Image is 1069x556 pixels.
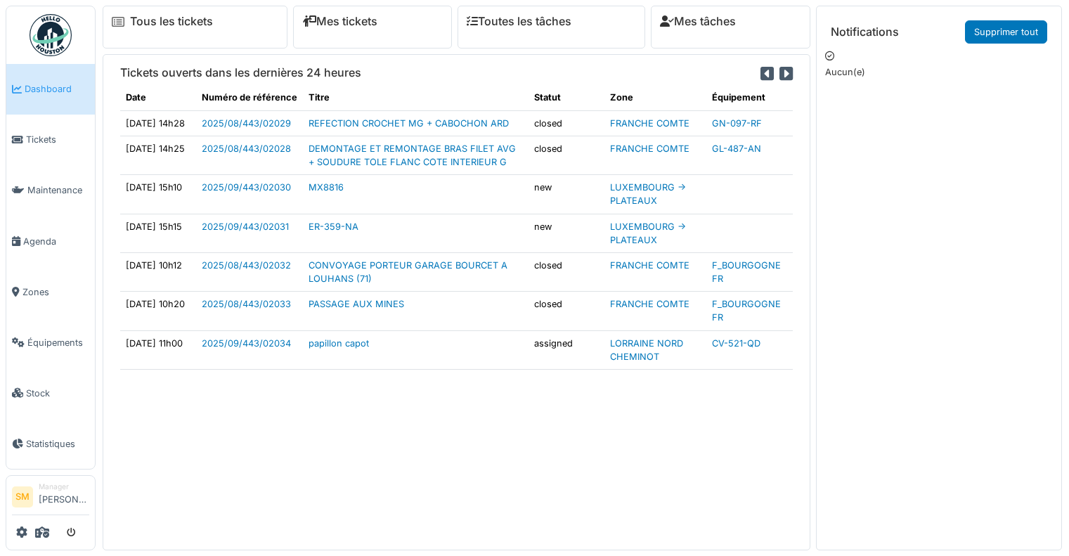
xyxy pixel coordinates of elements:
[39,481,89,512] li: [PERSON_NAME]
[26,437,89,451] span: Statistiques
[529,175,604,214] td: new
[120,252,196,291] td: [DATE] 10h12
[706,85,793,110] th: Équipement
[30,14,72,56] img: Badge_color-CXgf-gQk.svg
[610,338,683,362] a: LORRAINE NORD CHEMINOT
[965,20,1047,44] a: Supprimer tout
[202,299,291,309] a: 2025/08/443/02033
[309,182,344,193] a: MX8816
[12,481,89,515] a: SM Manager[PERSON_NAME]
[120,292,196,330] td: [DATE] 10h20
[202,182,291,193] a: 2025/09/443/02030
[6,115,95,165] a: Tickets
[6,266,95,317] a: Zones
[529,292,604,330] td: closed
[196,85,303,110] th: Numéro de référence
[610,182,686,206] a: LUXEMBOURG -> PLATEAUX
[529,136,604,174] td: closed
[6,165,95,216] a: Maintenance
[604,85,707,110] th: Zone
[27,183,89,197] span: Maintenance
[6,317,95,368] a: Équipements
[6,418,95,469] a: Statistiques
[120,85,196,110] th: Date
[712,299,781,323] a: F_BOURGOGNE FR
[22,285,89,299] span: Zones
[309,221,358,232] a: ER-359-NA
[712,338,760,349] a: CV-521-QD
[26,387,89,400] span: Stock
[610,299,689,309] a: FRANCHE COMTE
[712,260,781,284] a: F_BOURGOGNE FR
[120,110,196,136] td: [DATE] 14h28
[303,85,529,110] th: Titre
[6,216,95,266] a: Agenda
[12,486,33,507] li: SM
[610,118,689,129] a: FRANCHE COMTE
[467,15,571,28] a: Toutes les tâches
[120,136,196,174] td: [DATE] 14h25
[529,85,604,110] th: Statut
[6,64,95,115] a: Dashboard
[825,65,1053,79] p: Aucun(e)
[831,25,899,39] h6: Notifications
[25,82,89,96] span: Dashboard
[202,118,291,129] a: 2025/08/443/02029
[202,143,291,154] a: 2025/08/443/02028
[309,338,369,349] a: papillon capot
[120,66,361,79] h6: Tickets ouverts dans les dernières 24 heures
[529,214,604,252] td: new
[26,133,89,146] span: Tickets
[309,260,507,284] a: CONVOYAGE PORTEUR GARAGE BOURCET A LOUHANS (71)
[309,118,509,129] a: REFECTION CROCHET MG + CABOCHON ARD
[202,221,289,232] a: 2025/09/443/02031
[120,214,196,252] td: [DATE] 15h15
[610,143,689,154] a: FRANCHE COMTE
[27,336,89,349] span: Équipements
[529,252,604,291] td: closed
[712,118,762,129] a: GN-097-RF
[712,143,761,154] a: GL-487-AN
[660,15,736,28] a: Mes tâches
[610,260,689,271] a: FRANCHE COMTE
[610,221,686,245] a: LUXEMBOURG -> PLATEAUX
[529,110,604,136] td: closed
[309,143,516,167] a: DEMONTAGE ET REMONTAGE BRAS FILET AVG + SOUDURE TOLE FLANC COTE INTERIEUR G
[202,260,291,271] a: 2025/08/443/02032
[120,175,196,214] td: [DATE] 15h10
[6,368,95,418] a: Stock
[23,235,89,248] span: Agenda
[202,338,291,349] a: 2025/09/443/02034
[130,15,213,28] a: Tous les tickets
[120,330,196,369] td: [DATE] 11h00
[302,15,377,28] a: Mes tickets
[529,330,604,369] td: assigned
[309,299,404,309] a: PASSAGE AUX MINES
[39,481,89,492] div: Manager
